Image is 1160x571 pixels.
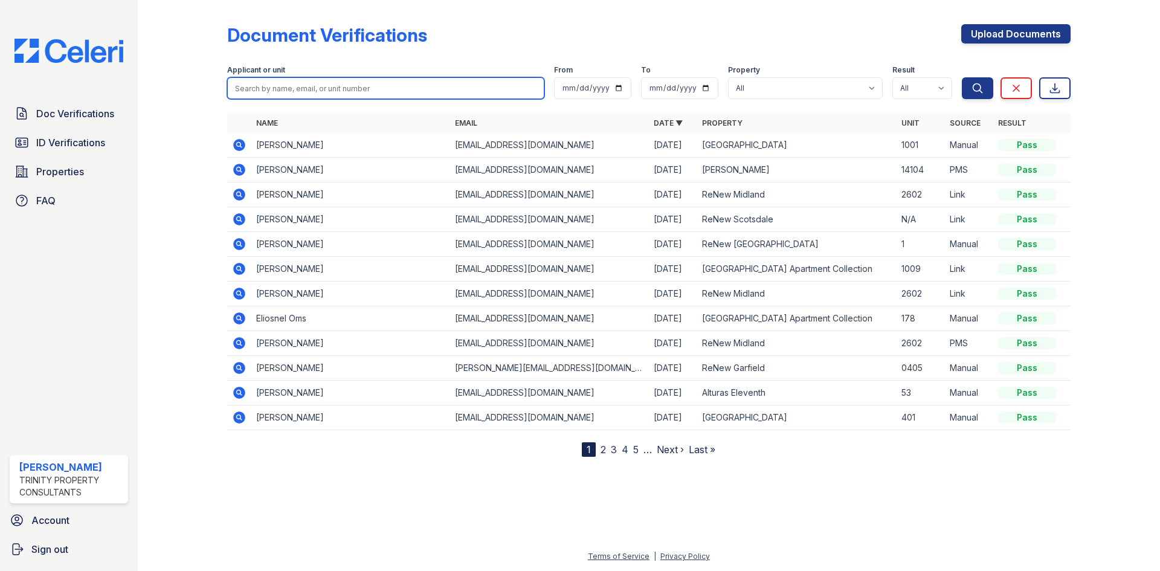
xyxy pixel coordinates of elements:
[897,257,945,282] td: 1009
[945,356,993,381] td: Manual
[10,189,128,213] a: FAQ
[660,552,710,561] a: Privacy Policy
[897,356,945,381] td: 0405
[455,118,477,127] a: Email
[697,306,896,331] td: [GEOGRAPHIC_DATA] Apartment Collection
[227,24,427,46] div: Document Verifications
[5,39,133,63] img: CE_Logo_Blue-a8612792a0a2168367f1c8372b55b34899dd931a85d93a1a3d3e32e68fde9ad4.png
[450,133,649,158] td: [EMAIL_ADDRESS][DOMAIN_NAME]
[897,182,945,207] td: 2602
[10,131,128,155] a: ID Verifications
[251,282,450,306] td: [PERSON_NAME]
[611,444,617,456] a: 3
[251,133,450,158] td: [PERSON_NAME]
[697,257,896,282] td: [GEOGRAPHIC_DATA] Apartment Collection
[945,405,993,430] td: Manual
[697,207,896,232] td: ReNew Scotsdale
[582,442,596,457] div: 1
[998,118,1026,127] a: Result
[10,160,128,184] a: Properties
[649,306,697,331] td: [DATE]
[998,411,1056,424] div: Pass
[227,65,285,75] label: Applicant or unit
[697,356,896,381] td: ReNew Garfield
[450,257,649,282] td: [EMAIL_ADDRESS][DOMAIN_NAME]
[998,263,1056,275] div: Pass
[945,257,993,282] td: Link
[649,356,697,381] td: [DATE]
[450,158,649,182] td: [EMAIL_ADDRESS][DOMAIN_NAME]
[19,460,123,474] div: [PERSON_NAME]
[31,513,69,527] span: Account
[251,331,450,356] td: [PERSON_NAME]
[689,444,715,456] a: Last »
[657,444,684,456] a: Next ›
[998,189,1056,201] div: Pass
[961,24,1071,44] a: Upload Documents
[649,182,697,207] td: [DATE]
[697,381,896,405] td: Alturas Eleventh
[897,282,945,306] td: 2602
[697,232,896,257] td: ReNew [GEOGRAPHIC_DATA]
[998,312,1056,324] div: Pass
[998,164,1056,176] div: Pass
[19,474,123,498] div: Trinity Property Consultants
[697,182,896,207] td: ReNew Midland
[450,405,649,430] td: [EMAIL_ADDRESS][DOMAIN_NAME]
[251,232,450,257] td: [PERSON_NAME]
[251,356,450,381] td: [PERSON_NAME]
[998,238,1056,250] div: Pass
[728,65,760,75] label: Property
[945,381,993,405] td: Manual
[945,232,993,257] td: Manual
[998,213,1056,225] div: Pass
[31,542,68,556] span: Sign out
[36,193,56,208] span: FAQ
[588,552,649,561] a: Terms of Service
[554,65,573,75] label: From
[649,381,697,405] td: [DATE]
[5,537,133,561] a: Sign out
[450,182,649,207] td: [EMAIL_ADDRESS][DOMAIN_NAME]
[649,282,697,306] td: [DATE]
[251,381,450,405] td: [PERSON_NAME]
[945,133,993,158] td: Manual
[10,102,128,126] a: Doc Verifications
[643,442,652,457] span: …
[450,306,649,331] td: [EMAIL_ADDRESS][DOMAIN_NAME]
[649,331,697,356] td: [DATE]
[450,356,649,381] td: [PERSON_NAME][EMAIL_ADDRESS][DOMAIN_NAME]
[251,257,450,282] td: [PERSON_NAME]
[450,282,649,306] td: [EMAIL_ADDRESS][DOMAIN_NAME]
[641,65,651,75] label: To
[649,257,697,282] td: [DATE]
[998,139,1056,151] div: Pass
[892,65,915,75] label: Result
[654,118,683,127] a: Date ▼
[649,158,697,182] td: [DATE]
[897,381,945,405] td: 53
[897,207,945,232] td: N/A
[450,381,649,405] td: [EMAIL_ADDRESS][DOMAIN_NAME]
[945,282,993,306] td: Link
[649,232,697,257] td: [DATE]
[251,405,450,430] td: [PERSON_NAME]
[697,405,896,430] td: [GEOGRAPHIC_DATA]
[945,306,993,331] td: Manual
[945,331,993,356] td: PMS
[654,552,656,561] div: |
[897,133,945,158] td: 1001
[251,158,450,182] td: [PERSON_NAME]
[649,207,697,232] td: [DATE]
[256,118,278,127] a: Name
[633,444,639,456] a: 5
[897,306,945,331] td: 178
[697,133,896,158] td: [GEOGRAPHIC_DATA]
[697,282,896,306] td: ReNew Midland
[251,306,450,331] td: Eliosnel Oms
[897,405,945,430] td: 401
[450,207,649,232] td: [EMAIL_ADDRESS][DOMAIN_NAME]
[998,288,1056,300] div: Pass
[998,387,1056,399] div: Pass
